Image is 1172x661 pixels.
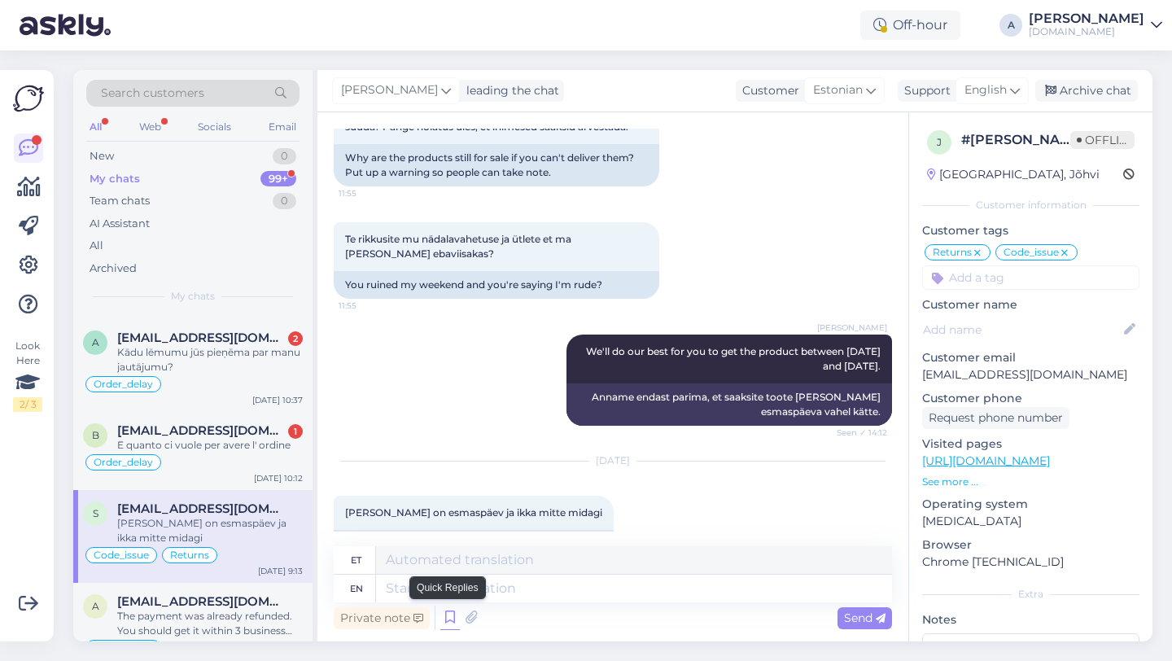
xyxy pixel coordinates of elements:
span: Code_issue [94,550,149,560]
div: 0 [273,193,296,209]
div: 2 [288,331,303,346]
div: 1 [288,424,303,439]
div: Support [898,82,951,99]
div: Request phone number [922,407,1069,429]
div: AI Assistant [90,216,150,232]
span: Order_delay [94,379,153,389]
a: [URL][DOMAIN_NAME] [922,453,1050,468]
span: Offline [1070,131,1135,149]
span: 11:55 [339,187,400,199]
div: Email [265,116,300,138]
div: Archived [90,260,137,277]
div: 2 / 3 [13,397,42,412]
p: Operating system [922,496,1139,513]
span: S [93,507,98,519]
div: leading the chat [460,82,559,99]
div: [PERSON_NAME] on esmaspäev ja ikka mitte midagi [117,516,303,545]
span: Order_delay [94,457,153,467]
div: # [PERSON_NAME] [961,130,1070,150]
p: See more ... [922,475,1139,489]
p: Customer phone [922,390,1139,407]
input: Add a tag [922,265,1139,290]
span: a [92,600,99,612]
span: [PERSON_NAME] on esmaspäev ja ikka mitte midagi [345,506,602,519]
span: Te rikkusite mu nädalavahetuse ja ütlete et ma [PERSON_NAME] ebaviisakas? [345,233,574,260]
span: j [937,136,942,148]
p: Customer email [922,349,1139,366]
span: Seen ✓ 14:12 [826,427,887,439]
span: Search customers [101,85,204,102]
div: [GEOGRAPHIC_DATA], Jõhvi [927,166,1100,183]
div: You ruined my weekend and you're saying I'm rude? [334,271,659,299]
div: Kādu lēmumu jūs pieņēma par manu jautājumu? [117,345,303,374]
div: [DATE] 9:13 [258,565,303,577]
p: Notes [922,611,1139,628]
div: All [90,238,103,254]
span: b [92,429,99,441]
input: Add name [923,321,1121,339]
div: Private note [334,607,430,629]
span: My chats [171,289,215,304]
div: [DATE] [334,453,892,468]
div: 0 [273,148,296,164]
div: [DOMAIN_NAME] [1029,25,1144,38]
div: Customer information [922,198,1139,212]
div: Team chats [90,193,150,209]
a: [PERSON_NAME][DOMAIN_NAME] [1029,12,1162,38]
p: [MEDICAL_DATA] [922,513,1139,530]
span: Send [844,611,886,625]
div: Anname endast parima, et saaksite toote [PERSON_NAME] esmaspäeva vahel kätte. [566,383,892,426]
span: Estonian [813,81,863,99]
p: Customer name [922,296,1139,313]
div: Customer [736,82,799,99]
div: My chats [90,171,140,187]
div: E quanto ci vuole per avere l' ordine [117,438,303,453]
div: [DATE] 10:37 [252,394,303,406]
p: Chrome [TECHNICAL_ID] [922,554,1139,571]
div: Look Here [13,339,42,412]
div: [DATE] 10:12 [254,472,303,484]
div: et [351,546,361,574]
span: [PERSON_NAME] [341,81,438,99]
div: Socials [195,116,234,138]
span: bakhtazineb95@gmail.com [117,423,286,438]
div: Why are the products still for sale if you can't deliver them? Put up a warning so people can tak... [334,144,659,186]
span: althena85@gmail.com [117,330,286,345]
div: 99+ [260,171,296,187]
span: Returns [170,550,209,560]
p: Browser [922,536,1139,554]
div: [DATE] is [DATE] and still nothing [334,530,614,558]
div: New [90,148,114,164]
p: [EMAIL_ADDRESS][DOMAIN_NAME] [922,366,1139,383]
div: [PERSON_NAME] [1029,12,1144,25]
div: A [999,14,1022,37]
span: Returns [933,247,972,257]
div: Off-hour [860,11,960,40]
div: All [86,116,105,138]
div: Archive chat [1035,80,1138,102]
p: Visited pages [922,436,1139,453]
span: English [964,81,1007,99]
span: alekseimironenko6@gmail.com [117,594,286,609]
div: Extra [922,587,1139,602]
span: [PERSON_NAME] [817,322,887,334]
span: We'll do our best for you to get the product between [DATE] and [DATE]. [586,345,883,372]
img: Askly Logo [13,83,44,114]
span: Code_issue [1004,247,1059,257]
div: The payment was already refunded. You should get it within 3 business days. [117,609,303,638]
span: Siim-egert@hotmail.com [117,501,286,516]
div: en [350,575,363,602]
span: 11:55 [339,300,400,312]
small: Quick Replies [417,580,479,595]
div: Web [136,116,164,138]
p: Customer tags [922,222,1139,239]
span: a [92,336,99,348]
